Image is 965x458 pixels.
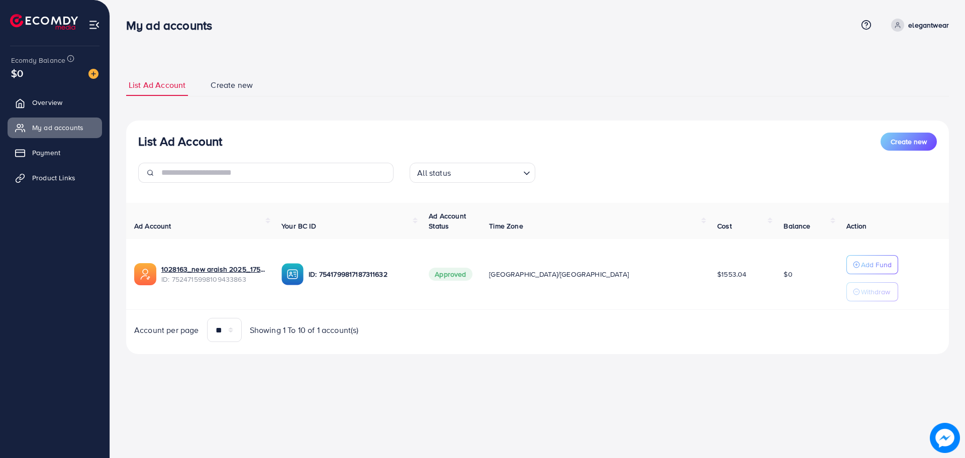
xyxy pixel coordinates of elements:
a: Product Links [8,168,102,188]
img: menu [88,19,100,31]
img: image [88,69,99,79]
span: [GEOGRAPHIC_DATA]/[GEOGRAPHIC_DATA] [489,269,629,279]
button: Withdraw [846,282,898,301]
p: ID: 7541799817187311632 [309,268,413,280]
a: Payment [8,143,102,163]
a: 1028163_new araish 2025_1751984578903 [161,264,265,274]
span: $1553.04 [717,269,746,279]
p: elegantwear [908,19,949,31]
a: elegantwear [887,19,949,32]
h3: List Ad Account [138,134,222,149]
div: Search for option [410,163,535,183]
span: Create new [211,79,253,91]
div: <span class='underline'>1028163_new araish 2025_1751984578903</span></br>7524715998109433863 [161,264,265,285]
span: ID: 7524715998109433863 [161,274,265,284]
span: $0 [784,269,792,279]
button: Create new [881,133,937,151]
span: Balance [784,221,810,231]
img: ic-ads-acc.e4c84228.svg [134,263,156,285]
span: Ecomdy Balance [11,55,65,65]
a: My ad accounts [8,118,102,138]
span: Ad Account [134,221,171,231]
span: $0 [11,66,23,80]
span: Payment [32,148,60,158]
span: Account per page [134,324,199,336]
img: ic-ba-acc.ded83a64.svg [281,263,304,285]
span: List Ad Account [129,79,185,91]
input: Search for option [454,164,519,180]
span: Ad Account Status [429,211,466,231]
img: image [930,423,960,453]
span: Your BC ID [281,221,316,231]
a: Overview [8,92,102,112]
span: Approved [429,268,472,281]
span: All status [415,166,453,180]
button: Add Fund [846,255,898,274]
span: Action [846,221,866,231]
span: Time Zone [489,221,523,231]
img: logo [10,14,78,30]
span: Create new [891,137,927,147]
span: My ad accounts [32,123,83,133]
span: Showing 1 To 10 of 1 account(s) [250,324,359,336]
h3: My ad accounts [126,18,220,33]
span: Cost [717,221,732,231]
p: Withdraw [861,286,890,298]
span: Product Links [32,173,75,183]
p: Add Fund [861,259,892,271]
span: Overview [32,97,62,107]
